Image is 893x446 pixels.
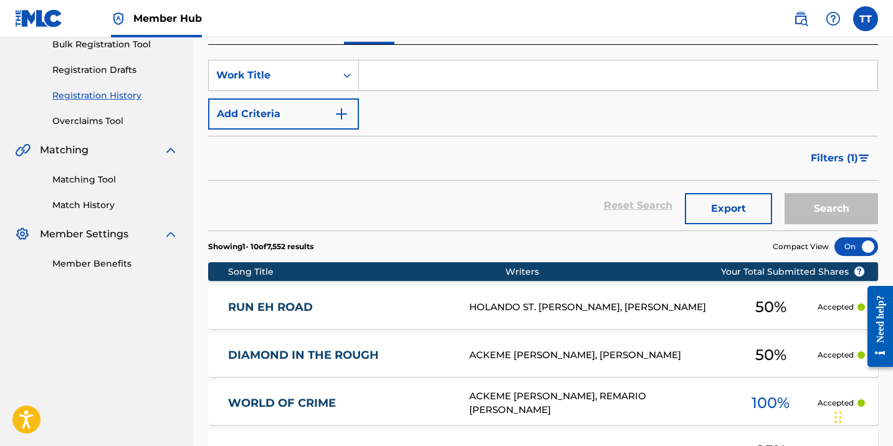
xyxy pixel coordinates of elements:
p: Accepted [818,349,854,361]
a: WORLD OF CRIME [228,396,452,410]
img: filter [859,154,869,162]
span: Matching [40,143,88,158]
a: Bulk Registration Tool [52,38,178,51]
button: Export [685,193,772,224]
img: search [793,11,808,26]
a: Registration History [52,89,178,102]
span: 50 % [755,296,786,318]
img: MLC Logo [15,9,63,27]
div: User Menu [853,6,878,31]
img: expand [163,227,178,242]
img: help [826,11,841,26]
img: expand [163,143,178,158]
span: Your Total Submitted Shares [721,265,865,278]
div: Writers [505,265,760,278]
span: 100 % [752,392,790,414]
span: Member Settings [40,227,128,242]
button: Add Criteria [208,98,359,130]
img: Member Settings [15,227,30,242]
a: Public Search [788,6,813,31]
img: 9d2ae6d4665cec9f34b9.svg [334,107,349,121]
a: Matching Tool [52,173,178,186]
iframe: Resource Center [858,276,893,376]
img: Top Rightsholder [111,11,126,26]
button: Filters (1) [803,143,878,174]
a: DIAMOND IN THE ROUGH [228,348,452,363]
span: Compact View [773,241,829,252]
a: Member Benefits [52,257,178,270]
p: Showing 1 - 10 of 7,552 results [208,241,313,252]
img: Matching [15,143,31,158]
span: Filters ( 1 ) [811,151,858,166]
a: RUN EH ROAD [228,300,452,315]
iframe: Chat Widget [831,386,893,446]
a: Overclaims Tool [52,115,178,128]
div: Work Title [216,68,328,83]
div: Help [821,6,846,31]
div: Song Title [228,265,505,278]
p: Accepted [818,301,854,313]
p: Accepted [818,397,854,409]
div: HOLANDO ST. [PERSON_NAME], [PERSON_NAME] [469,300,724,315]
div: ACKEME [PERSON_NAME], [PERSON_NAME] [469,348,724,363]
form: Search Form [208,60,878,230]
div: Drag [834,399,842,436]
span: Member Hub [133,11,202,26]
span: 50 % [755,344,786,366]
a: Registration Drafts [52,64,178,77]
a: Match History [52,199,178,212]
div: ACKEME [PERSON_NAME], REMARIO [PERSON_NAME] [469,389,724,417]
span: ? [854,267,864,277]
